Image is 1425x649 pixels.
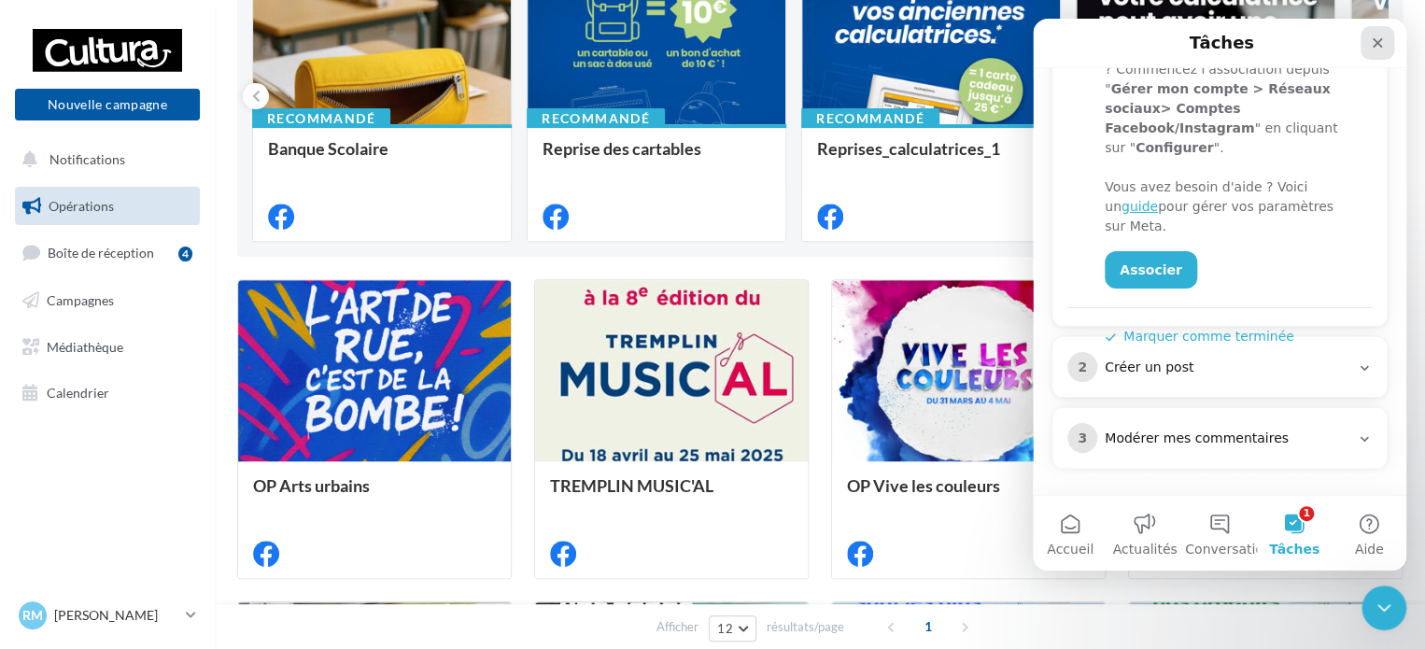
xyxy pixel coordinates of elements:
span: Campagnes [47,292,114,308]
iframe: Intercom live chat [1362,586,1406,630]
span: 1 [913,612,943,642]
div: Banque Scolaire [268,139,496,176]
div: Recommandé [252,108,390,129]
a: Rm [PERSON_NAME] [15,598,200,633]
button: Notifications [11,140,196,179]
span: Opérations [49,198,114,214]
div: 4 [178,247,192,261]
span: résultats/page [767,618,844,636]
a: Campagnes [11,281,204,320]
span: Rm [22,606,43,625]
a: Boîte de réception4 [11,233,204,273]
a: Calendrier [11,374,204,413]
a: Médiathèque [11,328,204,367]
div: Recommandé [527,108,665,129]
div: TREMPLIN MUSIC'AL [550,476,793,514]
button: Nouvelle campagne [15,89,200,120]
span: Boîte de réception [48,245,154,261]
span: Calendrier [47,385,109,401]
p: [PERSON_NAME] [54,606,178,625]
iframe: Intercom live chat [1033,19,1406,571]
span: Notifications [49,151,125,167]
div: OP Vive les couleurs [847,476,1090,514]
div: Recommandé [801,108,939,129]
div: OP Arts urbains [253,476,496,514]
a: Opérations [11,187,204,226]
span: 12 [717,621,733,636]
div: Reprises_calculatrices_1 [817,139,1045,176]
button: 12 [709,615,756,642]
span: Afficher [656,618,698,636]
div: Reprise des cartables [543,139,770,176]
span: Médiathèque [47,338,123,354]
